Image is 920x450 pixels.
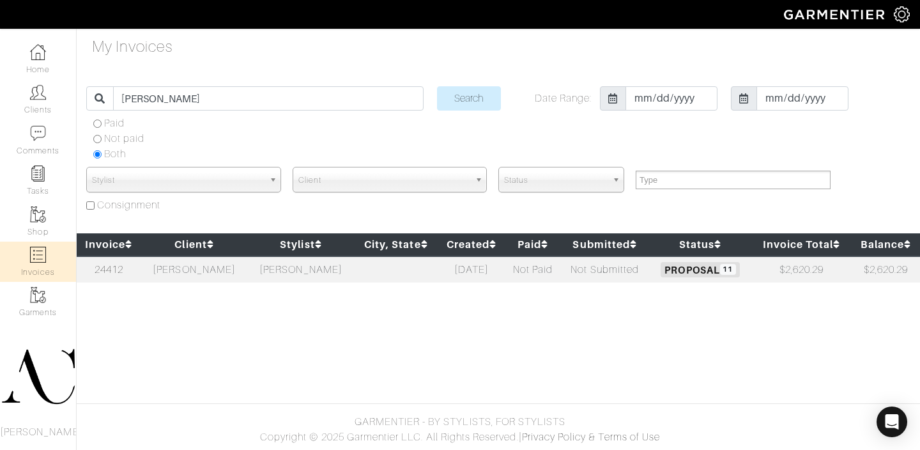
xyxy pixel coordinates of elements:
[92,38,173,56] h4: My Invoices
[298,167,470,193] span: Client
[877,407,907,437] div: Open Intercom Messenger
[505,256,560,283] td: Not Paid
[778,3,894,26] img: garmentier-logo-header-white-b43fb05a5012e4ada735d5af1a66efaba907eab6374d6393d1fbf88cb4ef424d.png
[248,256,355,283] td: [PERSON_NAME]
[95,264,123,275] a: 24412
[30,206,46,222] img: garments-icon-b7da505a4dc4fd61783c78ac3ca0ef83fa9d6f193b1c9dc38574b1d14d53ca28.png
[661,262,740,277] span: Proposal
[30,44,46,60] img: dashboard-icon-dbcd8f5a0b271acd01030246c82b418ddd0df26cd7fceb0bd07c9910d44c42f6.png
[437,86,501,111] input: Search
[720,264,736,275] span: 11
[535,91,592,106] label: Date Range:
[104,116,125,131] label: Paid
[260,431,519,443] span: Copyright © 2025 Garmentier LLC. All Rights Reserved.
[30,166,46,182] img: reminder-icon-8004d30b9f0a5d33ae49ab947aed9ed385cf756f9e5892f1edd6e32f2345188e.png
[447,238,496,251] a: Created
[572,238,637,251] a: Submitted
[522,431,660,443] a: Privacy Policy & Terms of Use
[30,247,46,263] img: orders-icon-0abe47150d42831381b5fb84f609e132dff9fe21cb692f30cb5eec754e2cba89.png
[679,238,721,251] a: Status
[280,238,321,251] a: Stylist
[104,131,144,146] label: Not paid
[364,238,428,251] a: City, State
[97,198,161,213] label: Consignment
[560,256,649,283] td: Not Submitted
[763,238,841,251] a: Invoice Total
[113,86,423,111] input: Search for Invoice
[504,167,607,193] span: Status
[141,256,248,283] td: [PERSON_NAME]
[517,238,548,251] a: Paid
[861,238,911,251] a: Balance
[30,125,46,141] img: comment-icon-a0a6a9ef722e966f86d9cbdc48e553b5cf19dbc54f86b18d962a5391bc8f6eb6.png
[852,256,920,283] td: $2,620.29
[85,238,132,251] a: Invoice
[104,146,126,162] label: Both
[438,256,505,283] td: [DATE]
[894,6,910,22] img: gear-icon-white-bd11855cb880d31180b6d7d6211b90ccbf57a29d726f0c71d8c61bd08dd39cc2.png
[30,287,46,303] img: garments-icon-b7da505a4dc4fd61783c78ac3ca0ef83fa9d6f193b1c9dc38574b1d14d53ca28.png
[174,238,213,251] a: Client
[30,84,46,100] img: clients-icon-6bae9207a08558b7cb47a8932f037763ab4055f8c8b6bfacd5dc20c3e0201464.png
[751,256,852,283] td: $2,620.29
[92,167,264,193] span: Stylist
